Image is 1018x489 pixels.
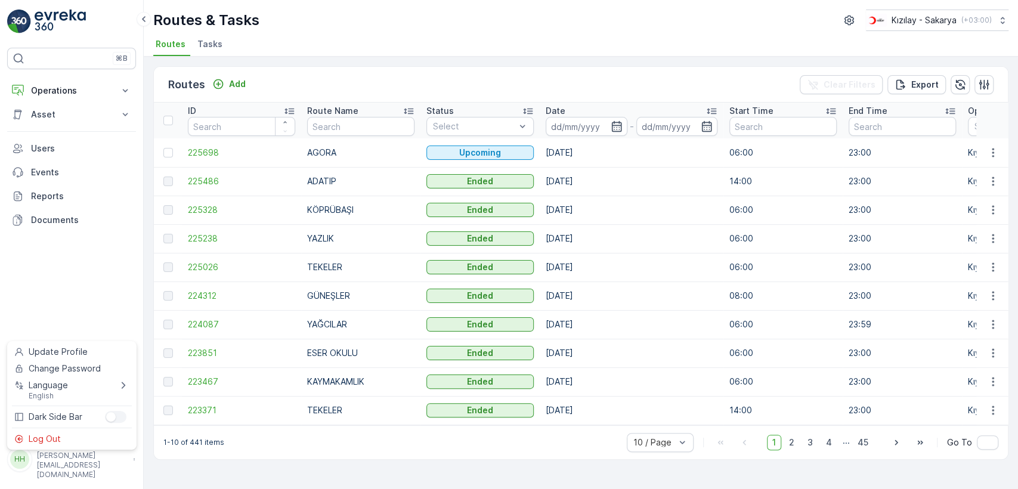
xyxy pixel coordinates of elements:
[540,224,723,253] td: [DATE]
[467,290,493,302] p: Ended
[307,117,414,136] input: Search
[29,346,88,358] span: Update Profile
[729,404,837,416] p: 14:00
[849,204,956,216] p: 23:00
[188,204,295,216] a: 225328
[540,310,723,339] td: [DATE]
[866,14,887,27] img: k%C4%B1z%C4%B1lay_DTAvauz.png
[729,204,837,216] p: 06:00
[467,404,493,416] p: Ended
[729,105,773,117] p: Start Time
[163,320,173,329] div: Toggle Row Selected
[821,435,837,450] span: 4
[849,117,956,136] input: Search
[163,148,173,157] div: Toggle Row Selected
[892,14,957,26] p: Kızılay - Sakarya
[849,261,956,273] p: 23:00
[10,450,29,469] div: HH
[729,175,837,187] p: 14:00
[849,376,956,388] p: 23:00
[426,375,534,389] button: Ended
[887,75,946,94] button: Export
[467,175,493,187] p: Ended
[7,341,137,450] ul: Menu
[7,439,136,479] button: HH[PERSON_NAME].vural[PERSON_NAME][EMAIL_ADDRESS][DOMAIN_NAME]
[911,79,939,91] p: Export
[168,76,205,93] p: Routes
[29,391,68,401] span: English
[426,231,534,246] button: Ended
[459,147,501,159] p: Upcoming
[947,437,972,448] span: Go To
[307,318,414,330] p: YAĞCILAR
[630,119,634,134] p: -
[307,404,414,416] p: TEKELER
[7,208,136,232] a: Documents
[307,147,414,159] p: AGORA
[307,204,414,216] p: KÖPRÜBAŞI
[163,377,173,386] div: Toggle Row Selected
[546,117,627,136] input: dd/mm/yyyy
[843,435,850,450] p: ...
[208,77,250,91] button: Add
[426,146,534,160] button: Upcoming
[163,406,173,415] div: Toggle Row Selected
[163,234,173,243] div: Toggle Row Selected
[188,117,295,136] input: Search
[188,147,295,159] span: 225698
[426,203,534,217] button: Ended
[197,38,222,50] span: Tasks
[37,451,128,479] p: [PERSON_NAME][EMAIL_ADDRESS][DOMAIN_NAME]
[188,261,295,273] a: 225026
[188,105,196,117] p: ID
[426,317,534,332] button: Ended
[7,184,136,208] a: Reports
[849,147,956,159] p: 23:00
[849,105,887,117] p: End Time
[426,403,534,417] button: Ended
[433,120,515,132] p: Select
[188,347,295,359] a: 223851
[546,105,565,117] p: Date
[307,261,414,273] p: TEKELER
[307,376,414,388] p: KAYMAKAMLIK
[426,346,534,360] button: Ended
[467,233,493,244] p: Ended
[163,291,173,301] div: Toggle Row Selected
[426,260,534,274] button: Ended
[307,290,414,302] p: GÜNEŞLER
[188,318,295,330] a: 224087
[163,177,173,186] div: Toggle Row Selected
[540,253,723,281] td: [DATE]
[849,175,956,187] p: 23:00
[153,11,259,30] p: Routes & Tasks
[29,379,68,391] span: Language
[188,376,295,388] a: 223467
[540,396,723,425] td: [DATE]
[188,175,295,187] a: 225486
[188,233,295,244] a: 225238
[467,318,493,330] p: Ended
[29,411,82,423] span: Dark Side Bar
[31,166,131,178] p: Events
[229,78,246,90] p: Add
[784,435,800,450] span: 2
[426,174,534,188] button: Ended
[540,138,723,167] td: [DATE]
[540,281,723,310] td: [DATE]
[188,404,295,416] span: 223371
[426,289,534,303] button: Ended
[767,435,781,450] span: 1
[729,117,837,136] input: Search
[540,167,723,196] td: [DATE]
[729,261,837,273] p: 06:00
[636,117,718,136] input: dd/mm/yyyy
[163,348,173,358] div: Toggle Row Selected
[188,290,295,302] span: 224312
